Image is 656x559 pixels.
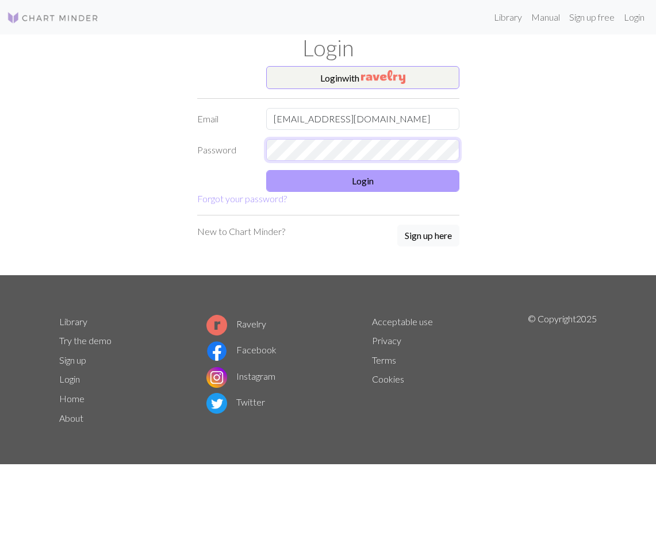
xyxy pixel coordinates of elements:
[266,170,459,192] button: Login
[206,371,275,381] a: Instagram
[197,193,287,204] a: Forgot your password?
[197,225,285,238] p: New to Chart Minder?
[397,225,459,248] a: Sign up here
[206,367,227,388] img: Instagram logo
[190,139,259,161] label: Password
[59,393,85,404] a: Home
[206,396,265,407] a: Twitter
[619,6,649,29] a: Login
[59,373,80,384] a: Login
[206,318,266,329] a: Ravelry
[206,393,227,414] img: Twitter logo
[59,316,87,327] a: Library
[372,354,396,365] a: Terms
[7,11,99,25] img: Logo
[361,70,405,84] img: Ravelry
[190,108,259,130] label: Email
[565,6,619,29] a: Sign up free
[206,315,227,336] img: Ravelry logo
[266,66,459,89] button: Loginwith
[489,6,527,29] a: Library
[206,344,277,355] a: Facebook
[527,6,565,29] a: Manual
[59,335,112,346] a: Try the demo
[206,341,227,361] img: Facebook logo
[528,312,597,428] p: © Copyright 2025
[52,34,604,61] h1: Login
[372,373,404,384] a: Cookies
[372,335,401,346] a: Privacy
[397,225,459,246] button: Sign up here
[372,316,433,327] a: Acceptable use
[59,412,83,423] a: About
[59,354,86,365] a: Sign up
